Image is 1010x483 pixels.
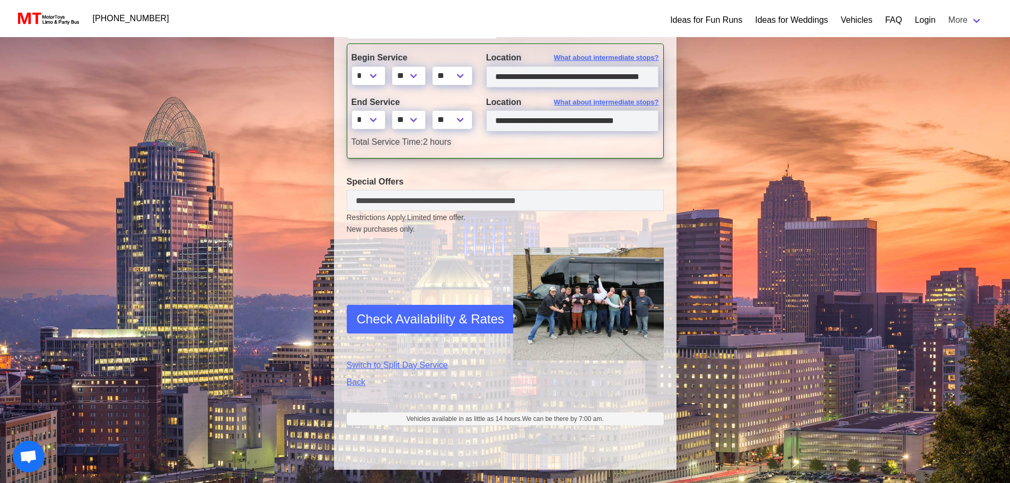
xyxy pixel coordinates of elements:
[352,96,470,109] label: End Service
[486,98,522,107] span: Location
[357,310,504,329] span: Check Availability & Rates
[885,14,902,27] a: FAQ
[347,359,497,372] a: Switch to Split Day Service
[670,14,742,27] a: Ideas for Fun Runs
[347,305,514,333] button: Check Availability & Rates
[13,441,45,472] a: Open chat
[347,376,497,389] a: Back
[347,224,664,235] span: New purchases only.
[407,212,466,223] span: Limited time offer.
[344,136,667,148] div: 2 hours
[347,175,664,188] label: Special Offers
[406,414,603,424] span: Vehicles available in as little as 14 hours.
[841,14,873,27] a: Vehicles
[486,53,522,62] span: Location
[347,213,664,235] small: Restrictions Apply.
[352,137,423,146] span: Total Service Time:
[554,52,659,63] span: What about intermediate stops?
[554,97,659,108] span: What about intermediate stops?
[513,248,664,361] img: Driver-held-by-customers-2.jpg
[942,10,989,31] a: More
[347,260,508,340] iframe: reCAPTCHA
[86,8,175,29] a: [PHONE_NUMBER]
[15,11,80,26] img: MotorToys Logo
[352,51,470,64] label: Begin Service
[522,415,604,423] span: We can be there by 7:00 am.
[915,14,935,27] a: Login
[755,14,828,27] a: Ideas for Weddings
